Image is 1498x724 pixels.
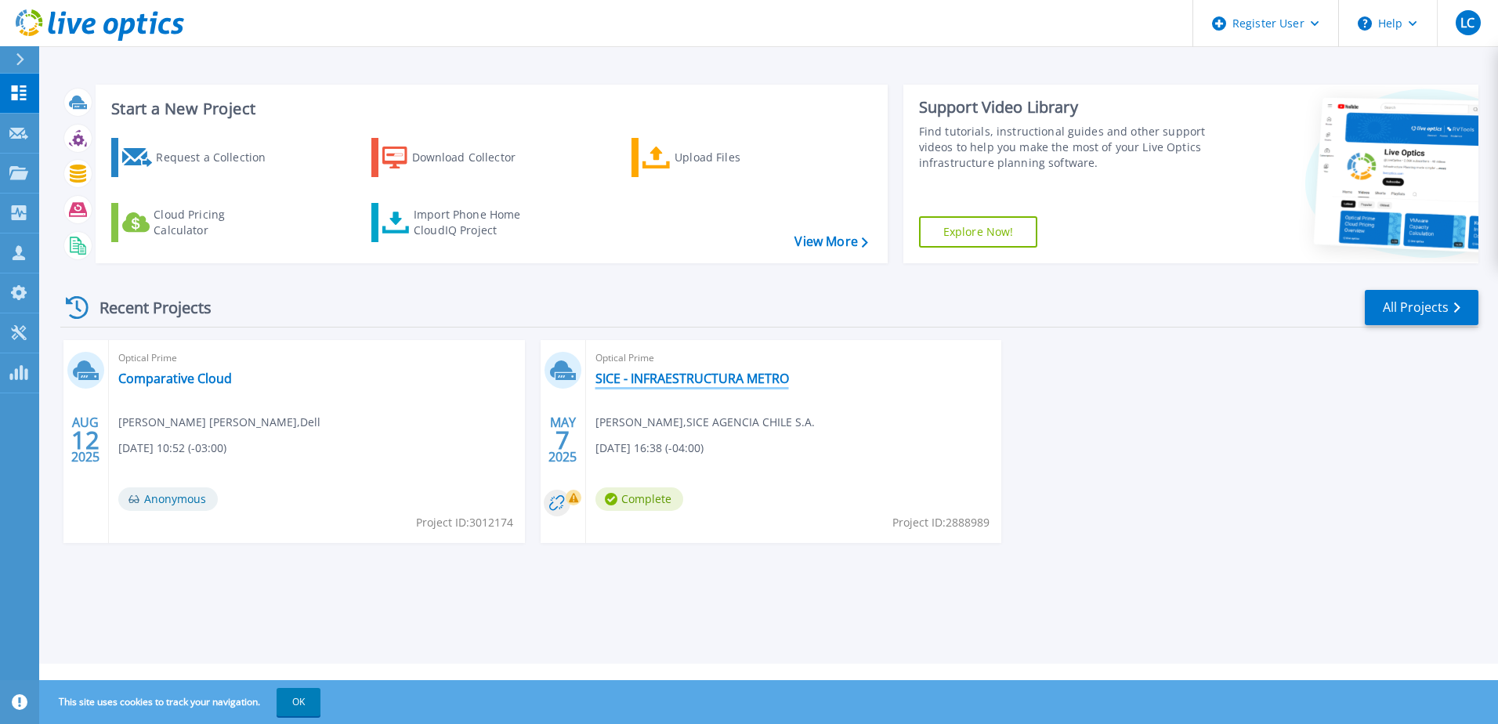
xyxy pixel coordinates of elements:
div: Download Collector [412,142,537,173]
div: Cloud Pricing Calculator [154,207,279,238]
a: Request a Collection [111,138,286,177]
span: This site uses cookies to track your navigation. [43,688,320,716]
span: Anonymous [118,487,218,511]
span: [PERSON_NAME] [PERSON_NAME] , Dell [118,414,320,431]
a: Comparative Cloud [118,371,232,386]
div: Support Video Library [919,97,1212,118]
span: [DATE] 16:38 (-04:00) [595,440,704,457]
div: Recent Projects [60,288,233,327]
span: Optical Prime [118,349,516,367]
div: MAY 2025 [548,411,577,469]
a: Explore Now! [919,216,1038,248]
span: [PERSON_NAME] , SICE AGENCIA CHILE S.A. [595,414,815,431]
div: AUG 2025 [71,411,100,469]
span: Complete [595,487,683,511]
a: Download Collector [371,138,546,177]
span: Optical Prime [595,349,993,367]
span: Project ID: 2888989 [892,514,990,531]
span: 12 [71,433,100,447]
a: Cloud Pricing Calculator [111,203,286,242]
a: Upload Files [631,138,806,177]
button: OK [277,688,320,716]
span: LC [1460,16,1474,29]
div: Request a Collection [156,142,281,173]
div: Upload Files [675,142,800,173]
span: [DATE] 10:52 (-03:00) [118,440,226,457]
span: Project ID: 3012174 [416,514,513,531]
h3: Start a New Project [111,100,867,118]
a: All Projects [1365,290,1478,325]
div: Find tutorials, instructional guides and other support videos to help you make the most of your L... [919,124,1212,171]
a: SICE - INFRAESTRUCTURA METRO [595,371,789,386]
div: Import Phone Home CloudIQ Project [414,207,536,238]
a: View More [794,234,867,249]
span: 7 [555,433,570,447]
